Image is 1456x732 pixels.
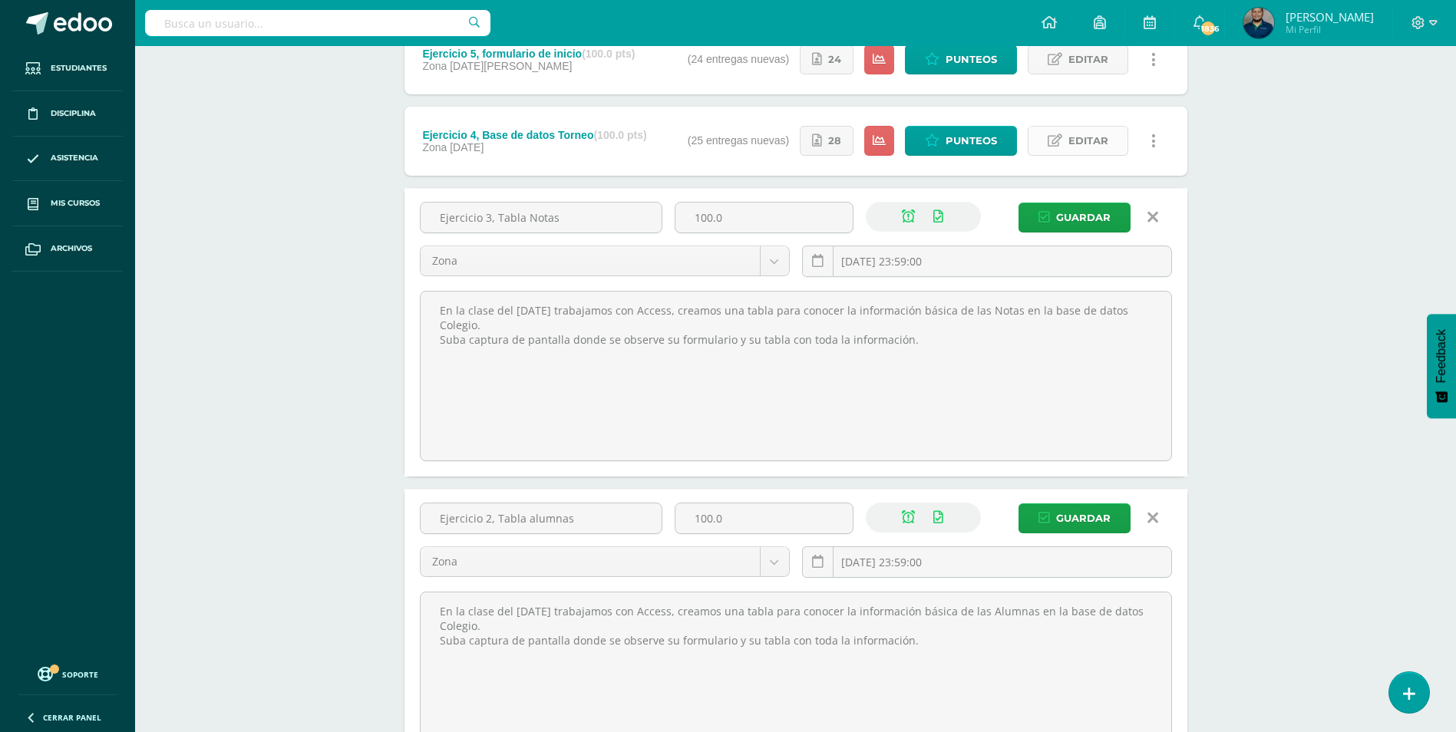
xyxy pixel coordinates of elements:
[1286,9,1374,25] span: [PERSON_NAME]
[432,246,748,275] span: Zona
[946,45,997,74] span: Punteos
[421,246,789,275] a: Zona
[582,48,635,60] strong: (100.0 pts)
[1068,127,1108,155] span: Editar
[450,141,484,153] span: [DATE]
[422,60,447,72] span: Zona
[828,127,841,155] span: 28
[432,547,748,576] span: Zona
[803,246,1171,276] input: Fecha de entrega
[1435,329,1448,383] span: Feedback
[51,62,107,74] span: Estudiantes
[450,60,572,72] span: [DATE][PERSON_NAME]
[145,10,490,36] input: Busca un usuario...
[12,181,123,226] a: Mis cursos
[18,663,117,684] a: Soporte
[12,226,123,272] a: Archivos
[51,152,98,164] span: Asistencia
[12,46,123,91] a: Estudiantes
[828,45,841,74] span: 24
[1243,8,1274,38] img: d8373e4dfd60305494891825aa241832.png
[946,127,997,155] span: Punteos
[12,91,123,137] a: Disciplina
[421,292,1171,460] textarea: En la clase del [DATE] trabajamos con Access, creamos una tabla para conocer la información básic...
[1056,203,1111,232] span: Guardar
[51,107,96,120] span: Disciplina
[43,712,101,723] span: Cerrar panel
[905,126,1017,156] a: Punteos
[1427,314,1456,418] button: Feedback - Mostrar encuesta
[422,48,635,60] div: Ejercicio 5, formulario de inicio
[1019,503,1131,533] button: Guardar
[421,203,662,232] input: Título
[1019,203,1131,232] button: Guardar
[1286,23,1374,36] span: Mi Perfil
[1200,20,1217,37] span: 1836
[675,203,853,232] input: Puntos máximos
[421,503,662,533] input: Título
[62,669,98,680] span: Soporte
[12,137,123,182] a: Asistencia
[51,197,100,209] span: Mis cursos
[1068,45,1108,74] span: Editar
[800,45,853,74] a: 24
[1056,504,1111,533] span: Guardar
[51,242,92,255] span: Archivos
[905,45,1017,74] a: Punteos
[803,547,1171,577] input: Fecha de entrega
[593,129,646,141] strong: (100.0 pts)
[422,141,447,153] span: Zona
[675,503,853,533] input: Puntos máximos
[422,129,646,141] div: Ejercicio 4, Base de datos Torneo
[421,547,789,576] a: Zona
[800,126,853,156] a: 28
